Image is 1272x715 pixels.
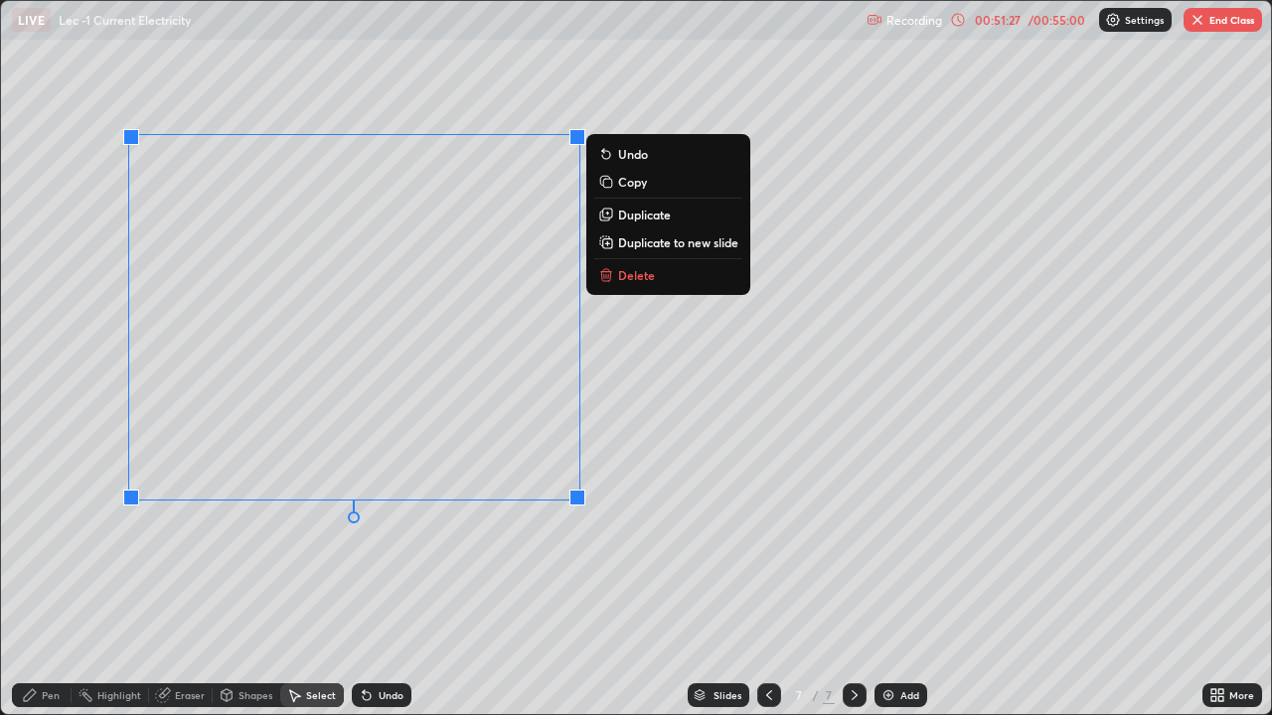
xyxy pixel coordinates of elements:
img: recording.375f2c34.svg [867,12,882,28]
div: Shapes [238,690,272,700]
button: Duplicate [594,203,742,226]
div: Slides [714,690,741,700]
div: Undo [379,690,403,700]
div: / [813,689,819,701]
div: 7 [823,686,835,704]
button: Duplicate to new slide [594,230,742,254]
div: / 00:55:00 [1026,14,1087,26]
button: Undo [594,142,742,166]
div: Select [306,690,336,700]
div: Highlight [97,690,141,700]
p: Duplicate to new slide [618,234,738,250]
img: class-settings-icons [1105,12,1121,28]
p: Undo [618,146,648,162]
button: Delete [594,263,742,287]
img: add-slide-button [880,687,896,703]
div: 7 [789,689,809,701]
div: 00:51:27 [970,14,1026,26]
p: Recording [886,13,942,28]
div: Eraser [175,690,205,700]
p: LIVE [18,12,45,28]
div: More [1229,690,1254,700]
p: Settings [1125,15,1164,25]
button: End Class [1184,8,1262,32]
p: Copy [618,174,647,190]
p: Duplicate [618,207,671,222]
p: Delete [618,267,655,283]
p: Lec -1 Current Electricity [59,12,191,28]
div: Pen [42,690,60,700]
button: Copy [594,170,742,194]
img: end-class-cross [1190,12,1205,28]
div: Add [900,690,919,700]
